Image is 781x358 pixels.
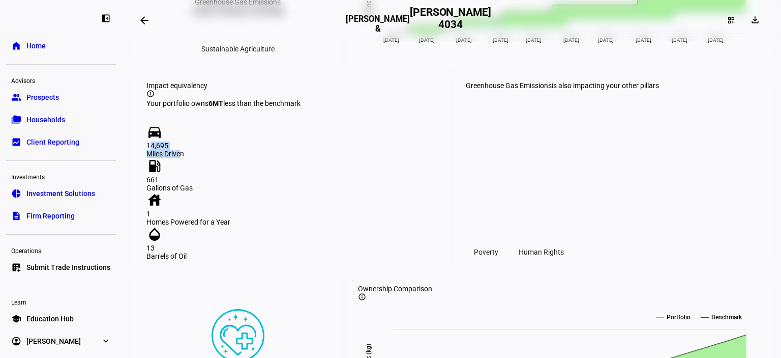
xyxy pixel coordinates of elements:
[146,90,155,98] mat-icon: info_outline
[26,115,65,125] span: Households
[711,314,742,321] text: Benchmark
[26,211,75,221] span: Firm Reporting
[6,243,116,257] div: Operations
[146,176,437,184] div: 661
[358,285,757,293] div: Ownership Comparison
[667,314,690,321] text: Portfolio
[410,6,491,35] h2: [PERSON_NAME] 4034
[466,81,659,90] div: is also impacting your other pillars
[26,41,46,51] span: Home
[6,183,116,204] a: pie_chartInvestment Solutions
[146,150,437,158] div: Miles Driven
[6,109,116,130] a: folder_copyHouseholds
[11,115,21,125] eth-mat-symbol: folder_copy
[11,41,21,51] eth-mat-symbol: home
[466,81,552,90] span: Greenhouse Gas Emissions
[6,132,116,152] a: bid_landscapeClient Reporting
[11,336,21,346] eth-mat-symbol: account_circle
[346,14,410,34] h3: [PERSON_NAME] &
[146,184,437,192] div: Gallons of Gas
[146,226,163,242] mat-icon: opacity
[26,137,79,147] span: Client Reporting
[26,314,74,324] span: Education Hub
[26,336,81,346] span: [PERSON_NAME]
[750,15,760,25] mat-icon: download
[146,244,437,252] div: 13
[146,192,163,208] mat-icon: house
[11,92,21,102] eth-mat-symbol: group
[6,294,116,309] div: Learn
[11,262,21,272] eth-mat-symbol: list_alt_add
[146,124,163,140] mat-icon: directions_car
[146,252,437,260] div: Barrels of Oil
[146,81,207,90] span: Impact equivalency
[138,14,151,26] mat-icon: arrow_backwards
[11,188,21,199] eth-mat-symbol: pie_chart
[101,13,111,23] eth-mat-symbol: left_panel_close
[6,36,116,56] a: homeHome
[193,41,283,57] div: Sustainable Agriculture
[213,99,223,107] span: MT
[6,206,116,226] a: descriptionFirm Reporting
[146,142,437,150] div: 14,695
[26,262,110,272] span: Submit Trade Instructions
[358,293,366,301] mat-icon: info_outline
[510,244,572,260] div: Human Rights
[26,188,95,199] span: Investment Solutions
[6,169,116,183] div: Investments
[146,99,437,107] div: Your portfolio owns less than the benchmark
[146,218,437,226] div: Homes Powered for a Year
[146,158,163,174] mat-icon: local_gas_station
[101,336,111,346] eth-mat-symbol: expand_more
[6,73,116,87] div: Advisors
[26,92,59,102] span: Prospects
[11,314,21,324] eth-mat-symbol: school
[466,244,506,260] div: Poverty
[146,210,437,218] div: 1
[727,16,735,24] mat-icon: dashboard_customize
[208,99,223,107] strong: 6
[6,87,116,107] a: groupProspects
[11,137,21,147] eth-mat-symbol: bid_landscape
[11,211,21,221] eth-mat-symbol: description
